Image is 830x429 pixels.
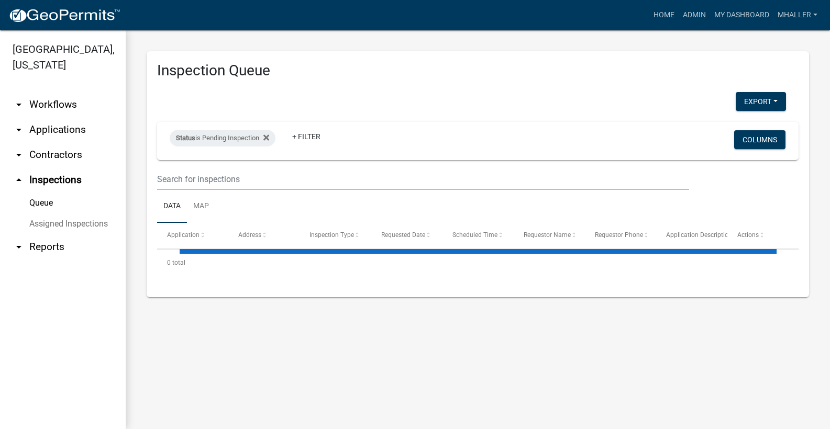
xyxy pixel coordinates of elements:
[170,130,275,146] div: is Pending Inspection
[13,123,25,136] i: arrow_drop_down
[773,5,822,25] a: mhaller
[736,92,786,111] button: Export
[176,134,195,142] span: Status
[228,223,300,248] datatable-header-cell: Address
[157,168,689,190] input: Search for inspections
[167,231,200,239] span: Application
[187,190,215,223] a: Map
[679,5,710,25] a: Admin
[238,231,261,239] span: Address
[13,149,25,161] i: arrow_drop_down
[157,62,799,80] h3: Inspection Queue
[734,130,785,149] button: Columns
[157,250,799,276] div: 0 total
[284,127,329,146] a: + Filter
[524,231,571,239] span: Requestor Name
[309,231,354,239] span: Inspection Type
[666,231,732,239] span: Application Description
[300,223,371,248] datatable-header-cell: Inspection Type
[13,98,25,111] i: arrow_drop_down
[737,231,759,239] span: Actions
[452,231,497,239] span: Scheduled Time
[157,190,187,223] a: Data
[157,223,228,248] datatable-header-cell: Application
[649,5,679,25] a: Home
[442,223,513,248] datatable-header-cell: Scheduled Time
[727,223,799,248] datatable-header-cell: Actions
[13,241,25,253] i: arrow_drop_down
[595,231,643,239] span: Requestor Phone
[381,231,425,239] span: Requested Date
[710,5,773,25] a: My Dashboard
[371,223,442,248] datatable-header-cell: Requested Date
[514,223,585,248] datatable-header-cell: Requestor Name
[656,223,727,248] datatable-header-cell: Application Description
[585,223,656,248] datatable-header-cell: Requestor Phone
[13,174,25,186] i: arrow_drop_up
